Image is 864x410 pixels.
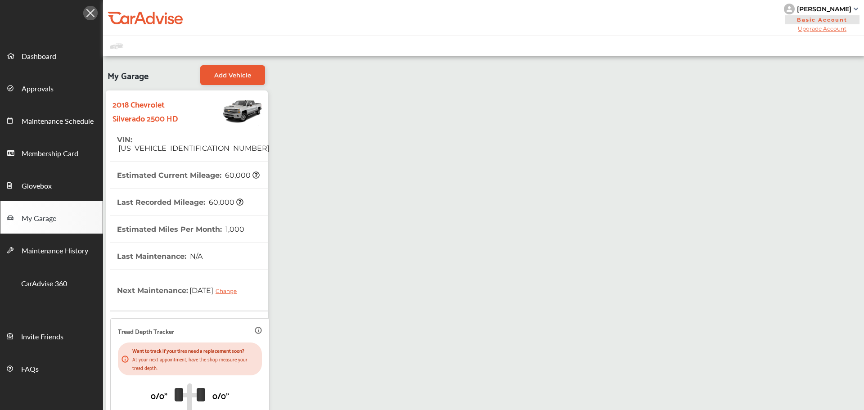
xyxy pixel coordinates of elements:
th: Estimated Miles Per Month : [117,216,244,243]
a: Maintenance History [0,234,103,266]
th: VIN : [117,126,270,162]
div: [PERSON_NAME] [797,5,851,13]
span: My Garage [108,65,148,85]
th: Last Recorded Mileage : [117,189,243,216]
a: Membership Card [0,136,103,169]
a: Maintenance Schedule [0,104,103,136]
span: Glovebox [22,180,52,192]
span: Maintenance History [22,245,88,257]
p: Want to track if your tires need a replacement soon? [132,346,258,355]
span: FAQs [21,364,39,375]
img: Icon.5fd9dcc7.svg [83,6,98,20]
span: Add Vehicle [214,72,251,79]
a: Approvals [0,72,103,104]
p: At your next appointment, have the shop measure your tread depth. [132,355,258,372]
span: Basic Account [785,15,859,24]
span: My Garage [22,213,56,225]
th: Estimated Current Mileage : [117,162,260,189]
span: 60,000 [224,171,260,180]
span: Membership Card [22,148,78,160]
span: Dashboard [22,51,56,63]
strong: 2018 Chevrolet Silverado 2500 HD [112,97,192,125]
p: Tread Depth Tracker [118,326,174,336]
span: Maintenance Schedule [22,116,94,127]
span: [US_VEHICLE_IDENTIFICATION_NUMBER] [117,144,270,153]
span: [DATE] [188,279,243,302]
th: Next Maintenance : [117,270,243,311]
a: Add Vehicle [200,65,265,85]
img: Vehicle [192,95,263,126]
span: 1,000 [224,225,244,234]
span: CarAdvise 360 [21,278,67,290]
p: 0/0" [212,388,229,402]
span: Approvals [22,83,54,95]
img: placeholder_car.fcab19be.svg [110,41,123,52]
span: N/A [189,252,202,261]
a: Dashboard [0,39,103,72]
span: Upgrade Account [784,25,860,32]
span: Invite Friends [21,331,63,343]
span: 60,000 [207,198,243,207]
a: My Garage [0,201,103,234]
th: Last Maintenance : [117,243,202,270]
img: sCxJUJ+qAmfqhQGDUl18vwLg4ZYJ6CxN7XmbOMBAAAAAElFTkSuQmCC [854,8,858,10]
a: Glovebox [0,169,103,201]
img: knH8PDtVvWoAbQRylUukY18CTiRevjo20fAtgn5MLBQj4uumYvk2MzTtcAIzfGAtb1XOLVMAvhLuqoNAbL4reqehy0jehNKdM... [784,4,795,14]
p: 0/0" [151,388,167,402]
div: Change [216,288,241,294]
